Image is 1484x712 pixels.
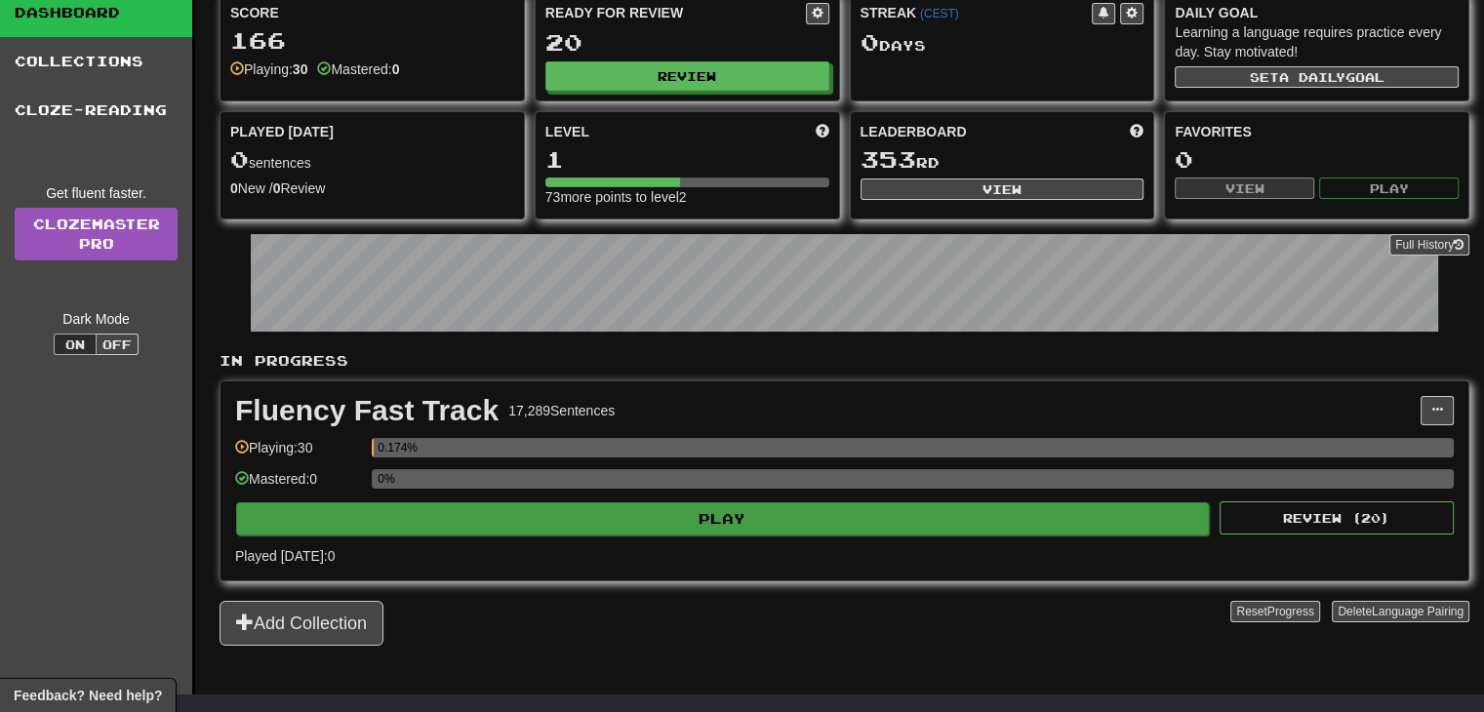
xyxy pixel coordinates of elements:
div: 20 [545,30,829,55]
div: Playing: 30 [235,438,362,470]
button: ResetProgress [1230,601,1319,622]
span: Level [545,122,589,141]
div: 166 [230,28,514,53]
strong: 30 [293,61,308,77]
div: Daily Goal [1175,3,1459,22]
button: On [54,334,97,355]
span: 0 [230,145,249,173]
div: Playing: [230,59,307,79]
a: ClozemasterPro [15,208,178,260]
div: rd [861,147,1144,173]
div: Streak [861,3,1093,22]
button: Review [545,61,829,91]
a: (CEST) [920,7,959,20]
span: Leaderboard [861,122,967,141]
div: New / Review [230,178,514,198]
button: Play [236,502,1209,535]
button: Off [96,334,139,355]
p: In Progress [220,351,1469,371]
span: Progress [1267,605,1314,618]
strong: 0 [273,180,281,196]
strong: 0 [392,61,400,77]
button: View [861,178,1144,200]
div: 1 [545,147,829,172]
span: 353 [861,145,916,173]
div: Learning a language requires practice every day. Stay motivated! [1175,22,1459,61]
button: Seta dailygoal [1175,66,1459,88]
span: 0 [861,28,879,56]
span: This week in points, UTC [1130,122,1143,141]
span: Open feedback widget [14,686,162,705]
button: DeleteLanguage Pairing [1332,601,1469,622]
div: Dark Mode [15,309,178,329]
button: Play [1319,178,1459,199]
div: 73 more points to level 2 [545,187,829,207]
span: Language Pairing [1372,605,1464,618]
div: Ready for Review [545,3,806,22]
span: Played [DATE]: 0 [235,548,335,564]
strong: 0 [230,180,238,196]
span: Score more points to level up [816,122,829,141]
span: Played [DATE] [230,122,334,141]
span: a daily [1279,70,1345,84]
button: Full History [1389,234,1469,256]
div: Get fluent faster. [15,183,178,203]
div: 17,289 Sentences [508,401,615,420]
button: View [1175,178,1314,199]
div: sentences [230,147,514,173]
div: 0 [1175,147,1459,172]
div: Fluency Fast Track [235,396,499,425]
button: Review (20) [1220,501,1454,534]
div: Mastered: [317,59,399,79]
div: Score [230,3,514,22]
div: Favorites [1175,122,1459,141]
button: Add Collection [220,601,383,646]
div: Day s [861,30,1144,56]
div: Mastered: 0 [235,469,362,501]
